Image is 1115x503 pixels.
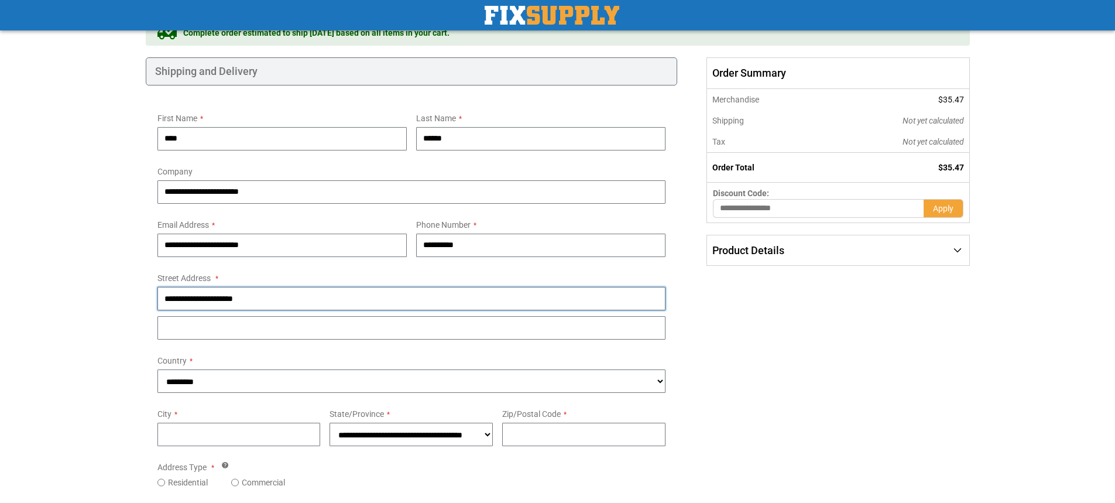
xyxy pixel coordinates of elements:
[485,6,619,25] a: store logo
[242,477,285,488] label: Commercial
[168,477,208,488] label: Residential
[157,409,171,419] span: City
[146,57,678,85] div: Shipping and Delivery
[157,114,197,123] span: First Name
[933,204,953,213] span: Apply
[502,409,561,419] span: Zip/Postal Code
[416,220,471,230] span: Phone Number
[157,356,187,365] span: Country
[712,244,784,256] span: Product Details
[924,199,963,218] button: Apply
[712,163,754,172] strong: Order Total
[157,463,207,472] span: Address Type
[938,163,964,172] span: $35.47
[706,57,969,89] span: Order Summary
[707,89,824,110] th: Merchandise
[416,114,456,123] span: Last Name
[713,189,769,198] span: Discount Code:
[707,131,824,153] th: Tax
[157,273,211,283] span: Street Address
[330,409,384,419] span: State/Province
[157,167,193,176] span: Company
[903,116,964,125] span: Not yet calculated
[712,116,744,125] span: Shipping
[183,27,450,39] span: Complete order estimated to ship [DATE] based on all items in your cart.
[485,6,619,25] img: Fix Industrial Supply
[903,137,964,146] span: Not yet calculated
[157,220,209,230] span: Email Address
[938,95,964,104] span: $35.47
